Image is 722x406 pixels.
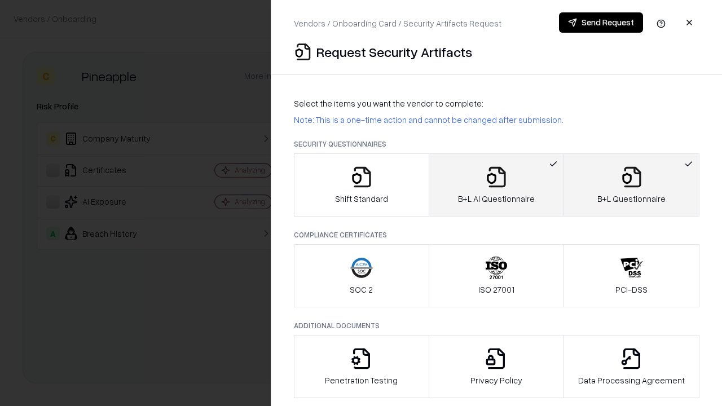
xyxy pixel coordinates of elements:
button: Shift Standard [294,153,429,217]
p: Additional Documents [294,321,699,330]
p: Compliance Certificates [294,230,699,240]
p: B+L AI Questionnaire [458,193,535,205]
button: PCI-DSS [563,244,699,307]
p: ISO 27001 [478,284,514,295]
p: Privacy Policy [470,374,522,386]
button: SOC 2 [294,244,429,307]
button: Privacy Policy [429,335,565,398]
p: Data Processing Agreement [578,374,685,386]
button: Send Request [559,12,643,33]
button: Data Processing Agreement [563,335,699,398]
button: ISO 27001 [429,244,565,307]
p: Shift Standard [335,193,388,205]
p: SOC 2 [350,284,373,295]
button: B+L Questionnaire [563,153,699,217]
button: B+L AI Questionnaire [429,153,565,217]
p: Request Security Artifacts [316,43,472,61]
p: Security Questionnaires [294,139,699,149]
p: Select the items you want the vendor to complete: [294,98,699,109]
p: B+L Questionnaire [597,193,666,205]
p: PCI-DSS [615,284,648,295]
p: Note: This is a one-time action and cannot be changed after submission. [294,114,699,126]
button: Penetration Testing [294,335,429,398]
p: Vendors / Onboarding Card / Security Artifacts Request [294,17,501,29]
p: Penetration Testing [325,374,398,386]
